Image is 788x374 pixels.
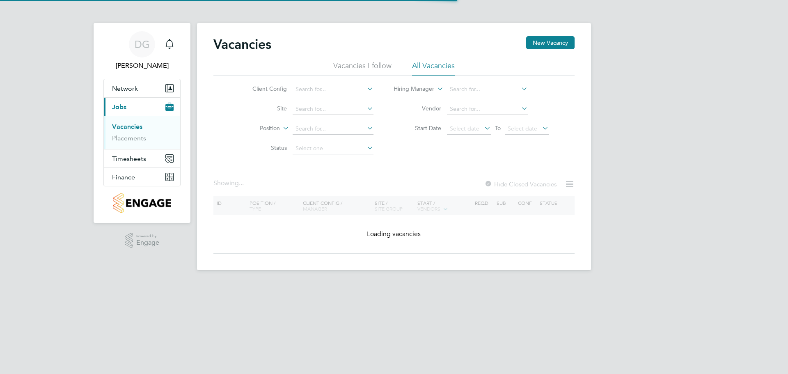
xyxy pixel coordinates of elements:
[112,85,138,92] span: Network
[112,134,146,142] a: Placements
[394,124,441,132] label: Start Date
[394,105,441,112] label: Vendor
[293,84,373,95] input: Search for...
[112,103,126,111] span: Jobs
[240,144,287,151] label: Status
[112,123,142,131] a: Vacancies
[104,149,180,167] button: Timesheets
[239,179,244,187] span: ...
[484,180,557,188] label: Hide Closed Vacancies
[492,123,503,133] span: To
[136,239,159,246] span: Engage
[240,105,287,112] label: Site
[293,143,373,154] input: Select one
[387,85,434,93] label: Hiring Manager
[333,61,392,76] li: Vacancies I follow
[293,103,373,115] input: Search for...
[136,233,159,240] span: Powered by
[450,125,479,132] span: Select date
[103,61,181,71] span: David Green
[135,39,150,50] span: DG
[104,116,180,149] div: Jobs
[213,179,245,188] div: Showing
[94,23,190,223] nav: Main navigation
[526,36,575,49] button: New Vacancy
[447,103,528,115] input: Search for...
[104,79,180,97] button: Network
[508,125,537,132] span: Select date
[104,168,180,186] button: Finance
[233,124,280,133] label: Position
[113,193,171,213] img: countryside-properties-logo-retina.png
[213,36,271,53] h2: Vacancies
[103,193,181,213] a: Go to home page
[112,155,146,163] span: Timesheets
[447,84,528,95] input: Search for...
[112,173,135,181] span: Finance
[125,233,160,248] a: Powered byEngage
[104,98,180,116] button: Jobs
[103,31,181,71] a: DG[PERSON_NAME]
[293,123,373,135] input: Search for...
[240,85,287,92] label: Client Config
[412,61,455,76] li: All Vacancies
